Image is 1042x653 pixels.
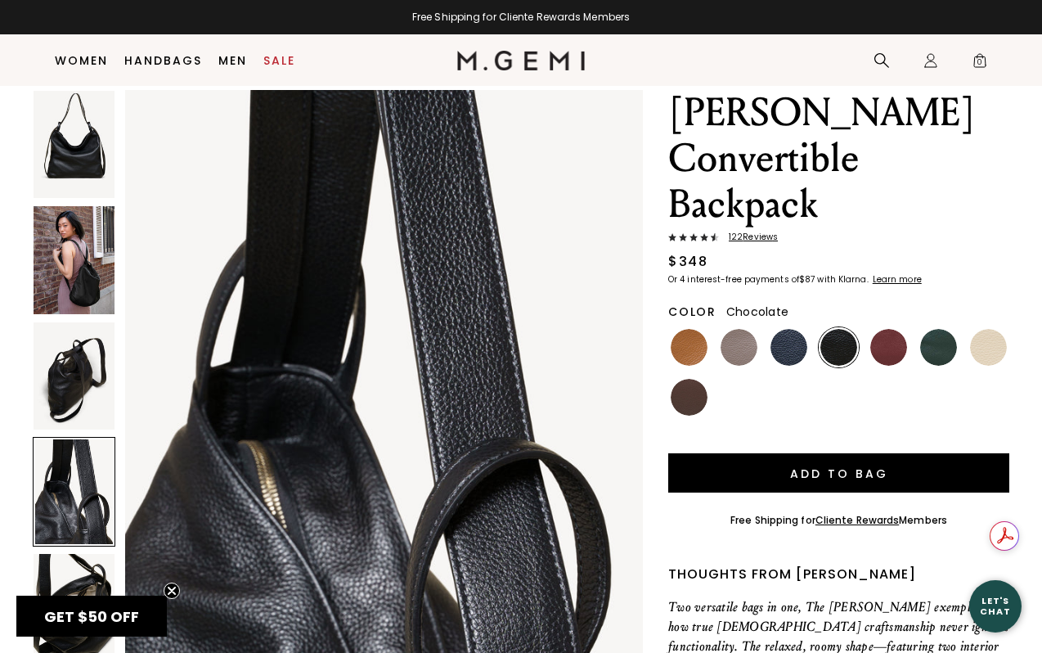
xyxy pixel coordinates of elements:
[770,329,807,366] img: Navy
[668,252,707,272] div: $348
[726,304,788,320] span: Chocolate
[34,91,115,198] img: The Laura Convertible Backpack
[972,56,988,72] span: 0
[815,513,900,527] a: Cliente Rewards
[55,54,108,67] a: Women
[34,206,115,313] img: The Laura Convertible Backpack
[721,329,757,366] img: Warm Gray
[871,275,922,285] a: Learn more
[668,453,1009,493] button: Add to Bag
[969,596,1022,616] div: Let's Chat
[44,606,139,627] span: GET $50 OFF
[799,273,815,286] klarna-placement-style-amount: $87
[920,329,957,366] img: Dark Green
[873,273,922,286] klarna-placement-style-cta: Learn more
[719,232,778,242] span: 122 Review s
[671,329,707,366] img: Tan
[817,273,870,286] klarna-placement-style-body: with Klarna
[218,54,247,67] a: Men
[668,273,799,286] klarna-placement-style-body: Or 4 interest-free payments of
[263,54,295,67] a: Sale
[668,44,1009,227] h1: The [PERSON_NAME] Convertible Backpack
[870,329,907,366] img: Dark Burgundy
[820,329,857,366] img: Black
[970,329,1007,366] img: Ecru
[671,379,707,416] img: Chocolate
[668,232,1009,245] a: 122Reviews
[730,514,947,527] div: Free Shipping for Members
[668,305,716,318] h2: Color
[34,322,115,430] img: The Laura Convertible Backpack
[124,54,202,67] a: Handbags
[668,565,1009,584] div: Thoughts from [PERSON_NAME]
[16,596,167,637] div: GET $50 OFFClose teaser
[164,583,180,599] button: Close teaser
[457,51,586,70] img: M.Gemi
